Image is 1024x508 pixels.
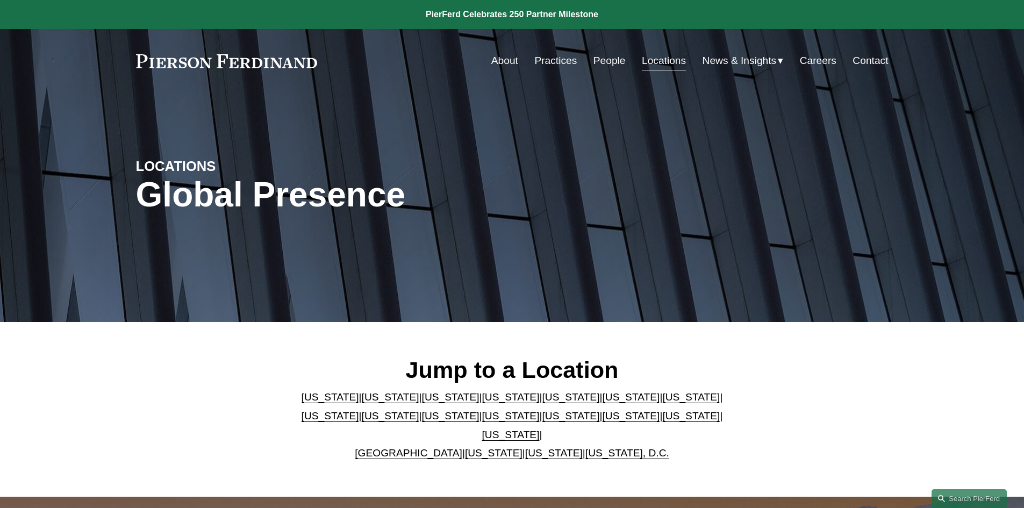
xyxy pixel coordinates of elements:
a: Careers [800,51,836,71]
h1: Global Presence [136,175,638,214]
span: News & Insights [703,52,777,70]
a: [US_STATE] [525,447,583,459]
a: [US_STATE] [302,410,359,421]
a: [US_STATE] [542,410,599,421]
a: [US_STATE] [302,391,359,403]
a: [US_STATE] [662,391,720,403]
a: [US_STATE] [542,391,599,403]
a: [US_STATE] [482,410,540,421]
h4: LOCATIONS [136,158,324,175]
a: [US_STATE] [662,410,720,421]
a: [US_STATE] [602,410,660,421]
a: Search this site [932,489,1007,508]
a: [GEOGRAPHIC_DATA] [355,447,462,459]
a: Contact [853,51,888,71]
a: People [593,51,626,71]
a: [US_STATE] [602,391,660,403]
a: Practices [534,51,577,71]
a: [US_STATE], D.C. [585,447,669,459]
a: [US_STATE] [482,429,540,440]
a: [US_STATE] [362,391,419,403]
a: folder dropdown [703,51,784,71]
a: [US_STATE] [482,391,540,403]
a: [US_STATE] [465,447,522,459]
a: Locations [642,51,686,71]
p: | | | | | | | | | | | | | | | | | | [292,388,732,462]
h2: Jump to a Location [292,356,732,384]
a: About [491,51,518,71]
a: [US_STATE] [422,391,479,403]
a: [US_STATE] [362,410,419,421]
a: [US_STATE] [422,410,479,421]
